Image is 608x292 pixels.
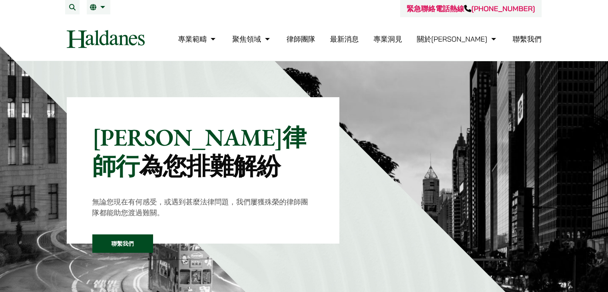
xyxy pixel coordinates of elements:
[373,34,402,44] a: 專業洞見
[513,34,542,44] a: 聯繫我們
[67,30,145,48] img: Logo of Haldanes
[330,34,359,44] a: 最新消息
[417,34,498,44] a: 關於何敦
[287,34,315,44] a: 律師團隊
[232,34,272,44] a: 聚焦領域
[178,34,217,44] a: 專業範疇
[92,196,314,218] p: 無論您現在有何感受，或遇到甚麼法律問題，我們屢獲殊榮的律師團隊都能助您渡過難關。
[90,4,107,10] a: 繁
[92,234,153,253] a: 聯繫我們
[407,4,535,13] a: 緊急聯絡電話熱線[PHONE_NUMBER]
[92,123,314,180] p: [PERSON_NAME]律師行
[139,150,280,182] mark: 為您排難解紛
